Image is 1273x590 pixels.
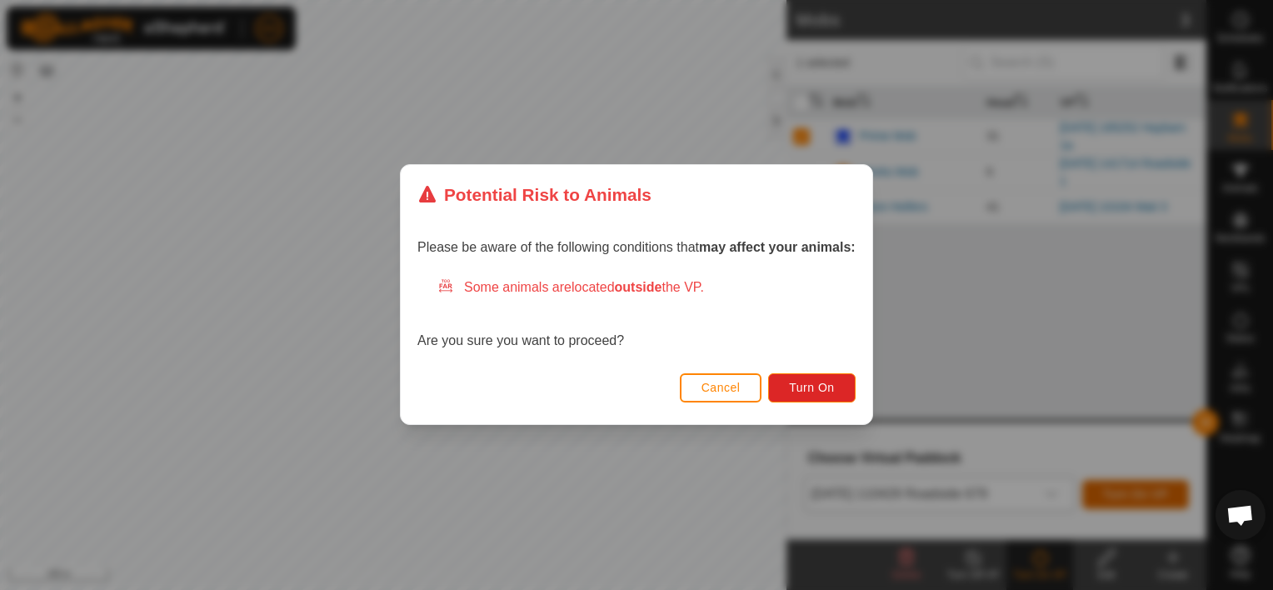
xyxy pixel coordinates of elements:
span: located the VP. [572,281,704,295]
strong: may affect your animals: [699,241,856,255]
div: Some animals are [437,278,856,298]
strong: outside [615,281,662,295]
span: Turn On [790,382,835,395]
div: Potential Risk to Animals [417,182,651,207]
span: Cancel [701,382,741,395]
button: Cancel [680,373,762,402]
button: Turn On [769,373,856,402]
span: Please be aware of the following conditions that [417,241,856,255]
div: Open chat [1216,490,1266,540]
div: Are you sure you want to proceed? [417,278,856,352]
